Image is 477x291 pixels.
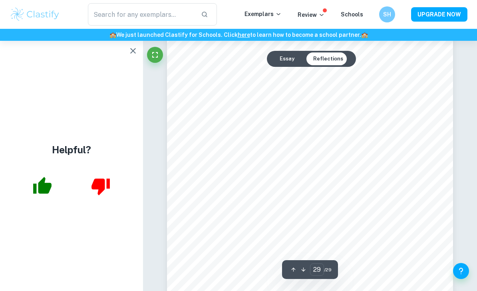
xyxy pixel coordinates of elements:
img: Clastify logo [10,6,60,22]
button: Fullscreen [147,47,163,63]
button: Help and Feedback [453,263,469,279]
input: Search for any exemplars... [88,3,195,26]
a: here [238,32,250,38]
span: / 29 [324,266,332,273]
button: UPGRADE NOW [411,7,467,22]
span: 🏫 [361,32,368,38]
h6: We just launched Clastify for Schools. Click to learn how to become a school partner. [2,30,475,39]
p: Exemplars [244,10,282,18]
button: SH [379,6,395,22]
a: Schools [341,11,363,18]
span: 🏫 [109,32,116,38]
h6: SH [383,10,392,19]
button: Essay [273,52,301,65]
button: Reflections [307,52,350,65]
h4: Helpful? [52,142,91,157]
p: Review [298,10,325,19]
